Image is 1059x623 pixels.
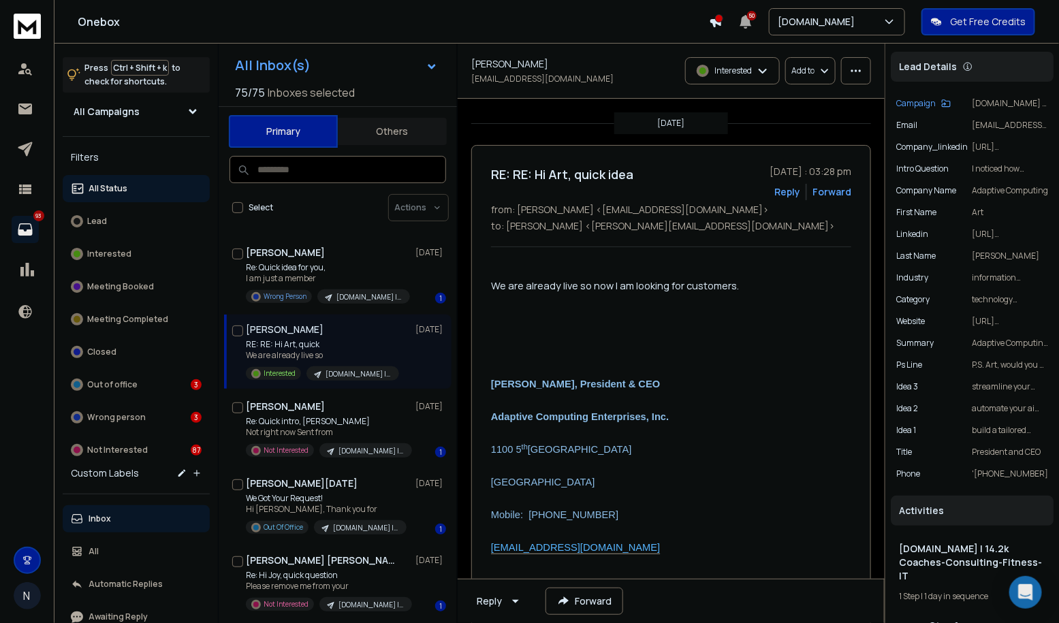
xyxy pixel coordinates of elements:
p: RE: RE: Hi Art, quick [246,339,399,350]
p: [DOMAIN_NAME] | 14.2k Coaches-Consulting-Fitness-IT [972,98,1048,109]
div: 1 [435,447,446,458]
p: Phone [896,468,920,479]
p: P.S. Art, would you be the best person to speak to about building internal Saas tools and AI grow... [972,360,1048,370]
button: Meeting Completed [63,306,210,333]
h1: All Campaigns [74,105,140,118]
p: company_linkedin [896,142,968,153]
p: We are already live so [246,350,399,361]
p: to: [PERSON_NAME] <[PERSON_NAME][EMAIL_ADDRESS][DOMAIN_NAME]> [491,219,851,233]
p: Interested [264,368,296,379]
p: [DATE] [415,324,446,335]
p: Wrong Person [264,291,306,302]
span: We are already live so now I am looking for customers. [491,278,739,292]
p: 93 [33,210,44,221]
p: '[PHONE_NUMBER] [972,468,1048,479]
p: Hi [PERSON_NAME], Thank you for [246,504,407,515]
p: [URL][DOMAIN_NAME] [972,316,1048,327]
p: [DATE] : 03:28 pm [770,165,851,178]
p: Automatic Replies [89,579,163,590]
h3: Filters [63,148,210,167]
p: [PERSON_NAME] [972,251,1048,261]
p: Out of office [87,379,138,390]
p: Not right now Sent from [246,427,409,438]
div: Forward [812,185,851,199]
p: [DOMAIN_NAME] | 14.2k Coaches-Consulting-Fitness-IT [333,523,398,533]
p: website [896,316,925,327]
p: industry [896,272,928,283]
p: I am just a member [246,273,409,284]
button: All Status [63,175,210,202]
p: Not Interested [264,599,309,609]
div: 87 [191,445,202,456]
sup: th [522,443,528,451]
p: Re: Hi Joy, quick question [246,570,409,581]
span: 1 day in sequence [924,590,988,602]
p: Summary [896,338,934,349]
p: Email [896,120,917,131]
p: Meeting Completed [87,314,168,325]
div: 1 [435,601,446,611]
span: Mobile: [PHONE_NUMBER] [491,509,618,520]
h3: Custom Labels [71,466,139,480]
p: [DATE] [415,478,446,489]
span: 1 Step [899,590,919,602]
p: Re: Quick intro, [PERSON_NAME] [246,416,409,427]
p: Idea 2 [896,403,918,414]
h1: [PERSON_NAME] [PERSON_NAME] [246,554,396,567]
p: Awaiting Reply [89,611,148,622]
p: We Got Your Request! [246,493,407,504]
p: from: [PERSON_NAME] <[EMAIL_ADDRESS][DOMAIN_NAME]> [491,203,851,217]
p: Interested [87,249,131,259]
p: [DOMAIN_NAME] | 14.2k Coaches-Consulting-Fitness-IT [326,369,391,379]
p: streamline your partner ecosystem with ai-driven matchmaking tools that connect your hpc capabili... [972,381,1048,392]
p: [EMAIL_ADDRESS][DOMAIN_NAME] [972,120,1048,131]
p: [DOMAIN_NAME] | 14.2k Coaches-Consulting-Fitness-IT [338,446,404,456]
p: All [89,546,99,557]
div: 3 [191,379,202,390]
button: Others [338,116,447,146]
button: N [14,582,41,609]
p: Get Free Credits [950,15,1026,29]
button: Out of office3 [63,371,210,398]
p: [DATE] [415,555,446,566]
p: Company Name [896,185,956,196]
p: Out Of Office [264,522,303,532]
label: Select [249,202,273,213]
button: Get Free Credits [921,8,1035,35]
a: [EMAIL_ADDRESS][DOMAIN_NAME] [491,542,660,553]
button: Reply [774,185,800,199]
p: Press to check for shortcuts. [84,61,180,89]
p: Ps Line [896,360,922,370]
h1: [PERSON_NAME] [471,57,548,71]
p: Not Interested [264,445,309,456]
span: Adaptive Computing Enterprises, Inc. [491,411,669,422]
p: [DOMAIN_NAME] | 14.2k Coaches-Consulting-Fitness-IT [336,292,402,302]
button: Inbox [63,505,210,532]
span: Ctrl + Shift + k [111,60,169,76]
button: All Inbox(s) [224,52,449,79]
a: 93 [12,216,39,243]
p: President and CEO [972,447,1048,458]
div: 1 [435,524,446,534]
h1: [PERSON_NAME] [246,246,325,259]
p: Idea 1 [896,425,916,436]
p: Wrong person [87,412,146,423]
p: Lead [87,216,107,227]
span: [GEOGRAPHIC_DATA] [491,477,595,488]
p: [EMAIL_ADDRESS][DOMAIN_NAME] [471,74,614,84]
p: build a tailored internal saas platform that integrates your hpc workload orchestration with real... [972,425,1048,436]
p: [URL][DOMAIN_NAME][PERSON_NAME] [972,229,1048,240]
p: Closed [87,347,116,357]
p: Adaptive Computing specializes in providing advanced applications and tools for High-Performance ... [972,338,1048,349]
p: Re: Quick idea for you, [246,262,409,273]
button: Meeting Booked [63,273,210,300]
p: Lead Details [899,60,957,74]
span: [PERSON_NAME], President & CEO [491,379,660,389]
p: I noticed how Adaptive Computing focuses on automating HPC task management to optimize resource a... [972,163,1048,174]
h1: [PERSON_NAME] [246,400,325,413]
p: Adaptive Computing [972,185,1048,196]
p: First Name [896,207,936,218]
button: Primary [229,115,338,148]
p: [DOMAIN_NAME] [778,15,860,29]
